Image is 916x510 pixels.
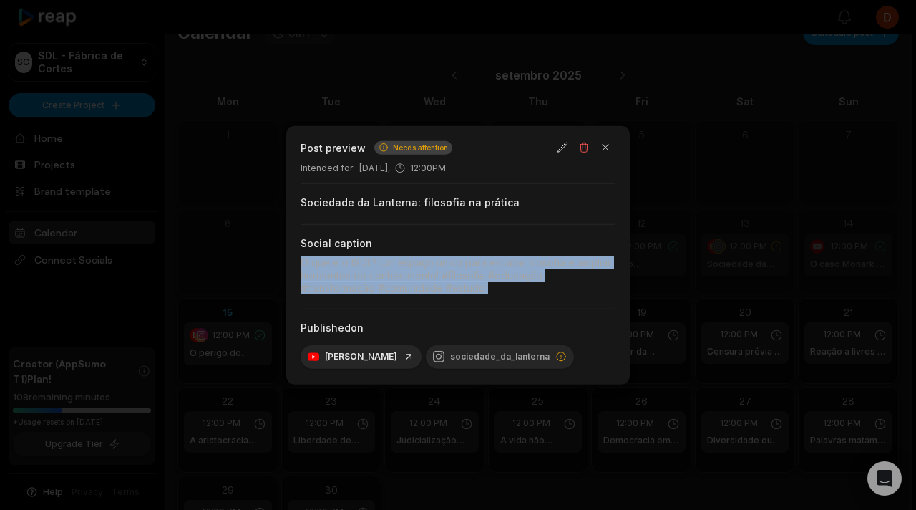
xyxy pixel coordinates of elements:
div: Sociedade da Lanterna: filosofia na prática [301,196,615,210]
div: Published on [301,320,615,335]
span: Needs attention [393,142,448,153]
span: Intended for : [301,162,355,175]
div: sociedade_da_lanterna [426,345,574,368]
div: O que é o ISDL? Um espaço único para estudar filosofia e ampliar horizontes de conhecimento! #fil... [301,256,615,294]
div: Social caption [301,236,615,251]
a: [PERSON_NAME] [308,350,414,362]
div: [DATE], 12:00PM [301,162,615,175]
h2: Post preview [301,140,366,155]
